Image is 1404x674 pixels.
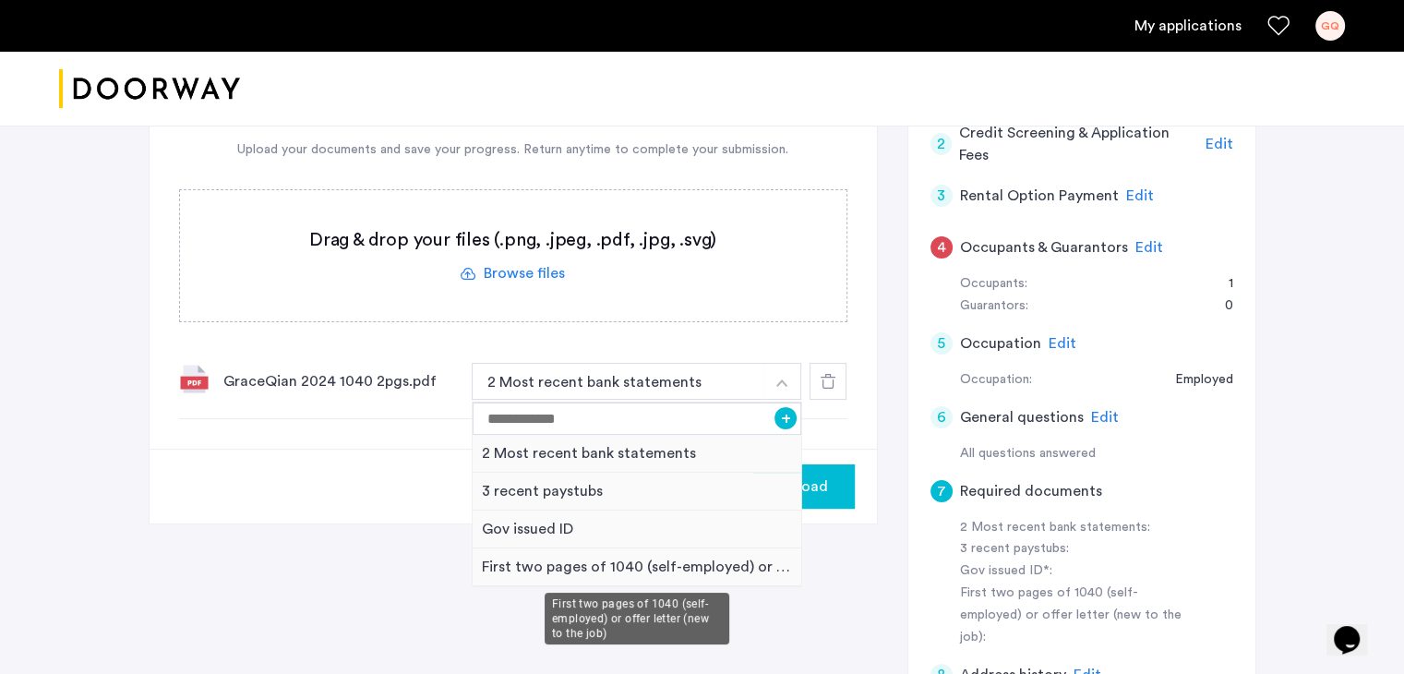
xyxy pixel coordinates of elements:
[930,185,953,207] div: 3
[930,480,953,502] div: 7
[960,517,1193,539] div: 2 Most recent bank statements:
[1315,11,1345,41] div: GQ
[960,295,1028,318] div: Guarantors:
[780,475,828,498] span: Upload
[776,379,787,387] img: arrow
[1157,369,1233,391] div: Employed
[960,583,1193,649] div: First two pages of 1040 (self-employed) or offer letter (new to the job):
[930,406,953,428] div: 6
[1091,410,1119,425] span: Edit
[473,473,802,511] div: 3 recent paystubs
[473,548,802,586] div: First two pages of 1040 (self-employed) or offer letter (new to the job)
[960,185,1119,207] h5: Rental Option Payment
[473,435,802,473] div: 2 Most recent bank statements
[930,236,953,259] div: 4
[472,363,765,400] button: button
[1206,137,1233,151] span: Edit
[179,364,209,393] img: file
[59,54,240,124] a: Cazamio logo
[959,122,1198,166] h5: Credit Screening & Application Fees
[1267,15,1290,37] a: Favorites
[960,332,1041,355] h5: Occupation
[1049,336,1076,351] span: Edit
[960,273,1027,295] div: Occupants:
[223,370,457,392] div: GraceQian 2024 1040 2pgs.pdf
[473,511,802,548] div: Gov issued ID
[1326,600,1386,656] iframe: chat widget
[960,480,1102,502] h5: Required documents
[1210,273,1233,295] div: 1
[960,236,1128,259] h5: Occupants & Guarantors
[59,54,240,124] img: logo
[1134,15,1242,37] a: My application
[179,140,847,160] div: Upload your documents and save your progress. Return anytime to complete your submission.
[960,369,1032,391] div: Occupation:
[1135,240,1163,255] span: Edit
[960,406,1084,428] h5: General questions
[545,593,729,644] div: First two pages of 1040 (self-employed) or offer letter (new to the job)
[753,464,855,509] button: button
[763,363,801,400] button: button
[960,538,1193,560] div: 3 recent paystubs:
[960,443,1233,465] div: All questions answered
[930,133,953,155] div: 2
[774,407,797,429] button: +
[1126,188,1154,203] span: Edit
[930,332,953,355] div: 5
[960,560,1193,583] div: Gov issued ID*:
[1206,295,1233,318] div: 0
